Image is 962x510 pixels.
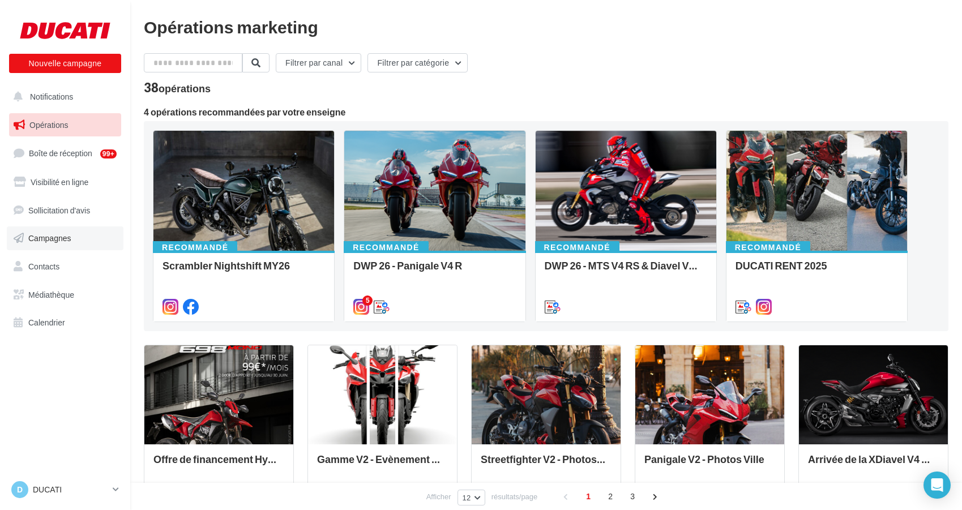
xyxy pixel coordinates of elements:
div: Panigale V2 - Photos Ville [644,453,775,476]
div: Recommandé [535,241,619,254]
div: DUCATI RENT 2025 [736,260,898,282]
div: Recommandé [153,241,237,254]
div: opérations [159,83,211,93]
div: DWP 26 - Panigale V4 R [353,260,516,282]
button: 12 [458,490,485,505]
a: Visibilité en ligne [7,170,123,194]
div: Recommandé [726,241,810,254]
div: 99+ [100,149,117,158]
div: Offre de financement Hypermotard 698 Mono [153,453,284,476]
a: Campagnes [7,226,123,250]
a: D DUCATI [9,479,121,500]
span: Visibilité en ligne [31,177,88,187]
span: 12 [463,493,471,502]
button: Filtrer par canal [276,53,361,72]
span: 1 [579,487,597,505]
span: Opérations [29,120,68,130]
a: Médiathèque [7,283,123,307]
a: Contacts [7,255,123,278]
span: Afficher [426,491,451,502]
div: Opérations marketing [144,18,948,35]
div: Scrambler Nightshift MY26 [163,260,325,282]
div: Gamme V2 - Evènement en concession [317,453,448,476]
span: résultats/page [491,491,538,502]
a: Calendrier [7,311,123,335]
div: Arrivée de la XDiavel V4 en concession [808,453,939,476]
span: Contacts [28,262,59,271]
span: Sollicitation d'avis [28,205,90,215]
span: 3 [623,487,642,505]
span: D [17,484,23,495]
span: Calendrier [28,318,65,327]
div: DWP 26 - MTS V4 RS & Diavel V4 RS [545,260,707,282]
div: Recommandé [344,241,428,254]
a: Sollicitation d'avis [7,199,123,222]
span: Notifications [30,92,73,101]
button: Nouvelle campagne [9,54,121,73]
span: Campagnes [28,233,71,243]
div: 4 opérations recommandées par votre enseigne [144,108,948,117]
span: Médiathèque [28,290,74,299]
div: Streetfighter V2 - Photos Ville [481,453,612,476]
p: DUCATI [33,484,108,495]
div: 38 [144,82,211,94]
button: Filtrer par catégorie [367,53,468,72]
span: Boîte de réception [29,148,92,158]
a: Boîte de réception99+ [7,141,123,165]
button: Notifications [7,85,119,109]
span: 2 [601,487,619,505]
div: 5 [362,295,373,306]
a: Opérations [7,113,123,137]
div: Open Intercom Messenger [923,472,951,499]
